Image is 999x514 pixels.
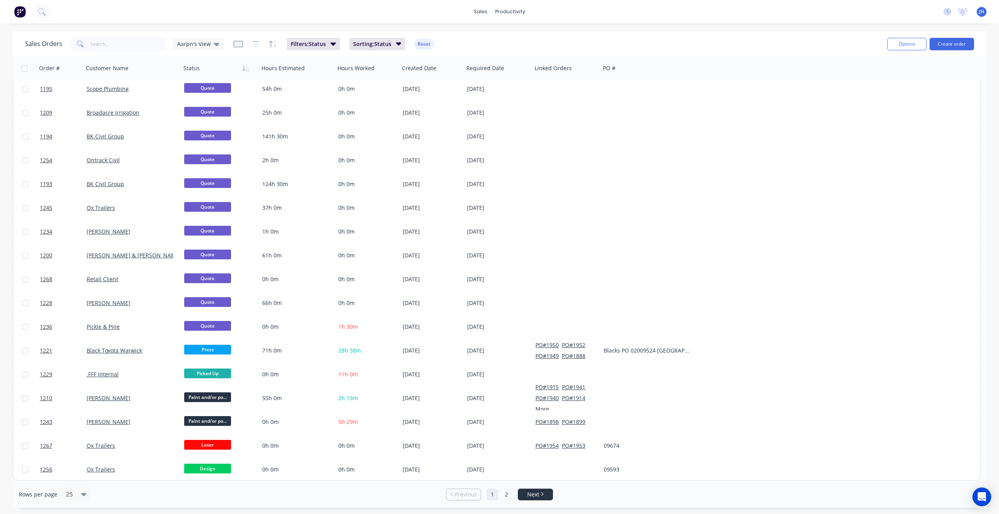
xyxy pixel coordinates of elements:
[40,101,87,124] a: 1209
[562,394,585,402] button: PO#1914
[338,64,375,72] div: Hours Worked
[403,370,461,378] div: [DATE]
[262,394,329,402] div: 55h 0m
[403,394,461,402] div: [DATE]
[403,442,461,450] div: [DATE]
[414,39,434,50] button: Reset
[87,252,181,259] a: [PERSON_NAME] & [PERSON_NAME]
[40,410,87,434] a: 1243
[262,133,329,140] div: 141h 30m
[338,204,355,211] span: 0h 0m
[338,133,355,140] span: 0h 0m
[403,156,461,164] div: [DATE]
[979,8,984,15] span: JH
[19,491,57,498] span: Rows per page
[349,38,405,50] button: Sorting:Status
[262,418,329,426] div: 0h 0m
[87,228,130,235] a: [PERSON_NAME]
[184,202,231,212] span: Quote
[262,109,329,117] div: 25h 0m
[562,341,585,349] button: PO#1952
[291,40,326,48] span: Filters: Status
[467,323,529,331] div: [DATE]
[39,64,60,72] div: Order #
[887,38,926,50] button: Options
[87,418,130,425] a: [PERSON_NAME]
[40,434,87,457] a: 1267
[40,418,52,426] span: 1243
[467,156,529,164] div: [DATE]
[87,323,120,330] a: Pickle & Pine
[262,204,329,212] div: 37h 0m
[87,204,115,211] a: Ox Trailers
[403,418,461,426] div: [DATE]
[40,466,52,473] span: 1256
[184,464,231,473] span: Design
[184,416,231,426] span: Paint and/or po...
[40,85,52,93] span: 1195
[40,291,87,315] a: 1228
[467,418,529,426] div: [DATE]
[40,244,87,267] a: 1200
[87,180,124,188] a: BK Civil Group
[562,418,585,426] button: PO#1899
[972,487,991,506] div: Open Intercom Messenger
[262,275,329,283] div: 0h 0m
[403,85,461,93] div: [DATE]
[470,6,491,18] div: sales
[930,38,974,50] button: Create order
[604,442,690,450] div: 09674
[535,405,554,413] button: More...
[403,228,461,236] div: [DATE]
[87,370,119,378] a: .FFF Internal
[403,347,461,354] div: [DATE]
[184,273,231,283] span: Quote
[446,491,481,498] a: Previous page
[338,466,355,473] span: 0h 0m
[262,299,329,307] div: 66h 0m
[262,466,329,473] div: 0h 0m
[262,252,329,259] div: 61h 0m
[40,125,87,148] a: 1194
[604,347,690,354] div: Blacks PO 02009524 [GEOGRAPHIC_DATA]
[403,109,461,117] div: [DATE]
[87,156,120,164] a: Ontrack Civil
[40,204,52,212] span: 1245
[86,64,128,72] div: Customer Name
[403,299,461,307] div: [DATE]
[40,180,52,188] span: 1193
[467,85,529,93] div: [DATE]
[491,6,529,18] div: productivity
[403,204,461,212] div: [DATE]
[338,442,355,449] span: 0h 0m
[562,352,585,360] button: PO#1888
[40,228,52,236] span: 1234
[40,386,87,410] a: 1210
[87,275,118,283] a: Retail Client
[338,156,355,164] span: 0h 0m
[184,226,231,236] span: Quote
[184,250,231,259] span: Quote
[403,466,461,473] div: [DATE]
[467,109,529,117] div: [DATE]
[562,383,585,391] button: PO#1941
[338,275,355,283] span: 0h 0m
[184,107,231,117] span: Quote
[184,154,231,164] span: Quote
[40,299,52,307] span: 1228
[40,394,52,402] span: 1210
[338,109,355,116] span: 0h 0m
[535,394,559,402] button: PO#1940
[527,491,539,498] span: Next
[40,196,87,220] a: 1245
[40,363,87,386] a: 1229
[40,458,87,481] a: 1256
[466,64,504,72] div: Required Date
[184,178,231,188] span: Quote
[338,370,358,378] span: 11h 0m
[87,133,124,140] a: BK Civil Group
[535,341,559,349] button: PO#1950
[338,394,358,402] span: 2h 13m
[14,6,26,18] img: Factory
[535,352,559,360] button: PO#1949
